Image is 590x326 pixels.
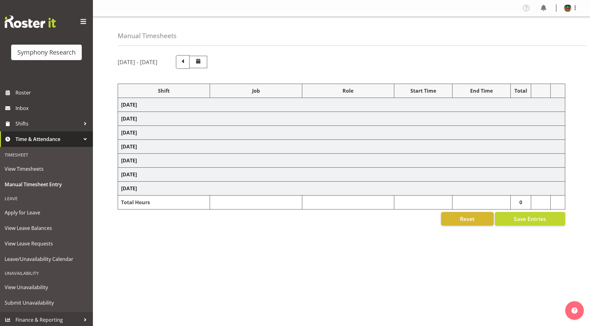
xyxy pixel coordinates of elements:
[2,280,91,295] a: View Unavailability
[118,59,157,65] h5: [DATE] - [DATE]
[460,215,474,223] span: Reset
[17,48,76,57] div: Symphony Research
[2,236,91,251] a: View Leave Requests
[305,87,391,95] div: Role
[121,87,207,95] div: Shift
[15,119,81,128] span: Shifts
[2,148,91,161] div: Timesheet
[5,223,88,233] span: View Leave Balances
[2,177,91,192] a: Manual Timesheet Entry
[118,126,565,140] td: [DATE]
[2,295,91,311] a: Submit Unavailability
[5,208,88,217] span: Apply for Leave
[118,168,565,182] td: [DATE]
[213,87,299,95] div: Job
[118,32,177,39] h4: Manual Timesheets
[2,192,91,205] div: Leave
[15,104,90,113] span: Inbox
[5,298,88,307] span: Submit Unavailability
[15,134,81,144] span: Time & Attendance
[2,251,91,267] a: Leave/Unavailability Calendar
[397,87,449,95] div: Start Time
[118,98,565,112] td: [DATE]
[5,164,88,174] span: View Timesheets
[2,220,91,236] a: View Leave Balances
[2,161,91,177] a: View Timesheets
[514,87,528,95] div: Total
[571,307,578,314] img: help-xxl-2.png
[118,140,565,154] td: [DATE]
[441,212,494,226] button: Reset
[5,283,88,292] span: View Unavailability
[510,196,531,209] td: 0
[2,267,91,280] div: Unavailability
[5,254,88,264] span: Leave/Unavailability Calendar
[5,15,56,28] img: Rosterit website logo
[564,4,571,12] img: said-a-husainf550afc858a57597b0cc8f557ce64376.png
[5,239,88,248] span: View Leave Requests
[456,87,507,95] div: End Time
[15,88,90,97] span: Roster
[2,205,91,220] a: Apply for Leave
[118,196,210,209] td: Total Hours
[5,180,88,189] span: Manual Timesheet Entry
[15,315,81,324] span: Finance & Reporting
[495,212,565,226] button: Save Entries
[118,112,565,126] td: [DATE]
[118,154,565,168] td: [DATE]
[514,215,546,223] span: Save Entries
[118,182,565,196] td: [DATE]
